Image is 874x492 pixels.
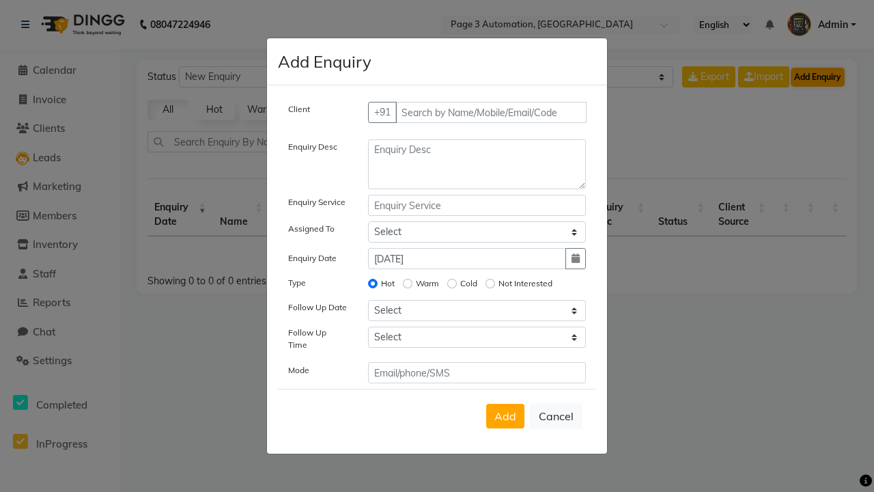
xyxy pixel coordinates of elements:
[288,252,337,264] label: Enquiry Date
[288,196,346,208] label: Enquiry Service
[368,102,397,123] button: +91
[381,277,395,290] label: Hot
[368,362,587,383] input: Email/phone/SMS
[498,277,552,290] label: Not Interested
[395,102,587,123] input: Search by Name/Mobile/Email/Code
[288,301,347,314] label: Follow Up Date
[288,141,337,153] label: Enquiry Desc
[288,223,335,235] label: Assigned To
[368,195,587,216] input: Enquiry Service
[494,409,516,423] span: Add
[288,327,348,351] label: Follow Up Time
[530,403,582,429] button: Cancel
[288,277,306,289] label: Type
[416,277,439,290] label: Warm
[486,404,524,428] button: Add
[460,277,477,290] label: Cold
[288,103,310,115] label: Client
[288,364,309,377] label: Mode
[278,49,371,74] h4: Add Enquiry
